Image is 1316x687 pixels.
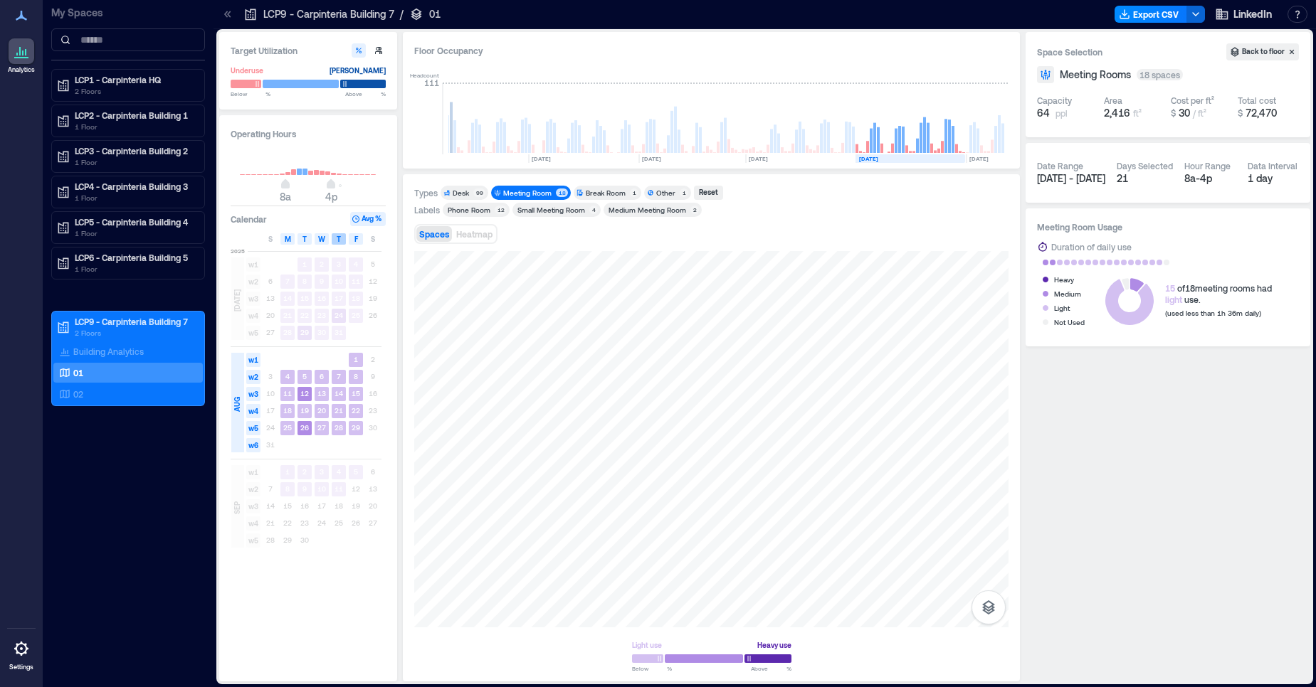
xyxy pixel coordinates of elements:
[246,421,260,435] span: w5
[337,467,341,476] text: 4
[335,328,343,336] text: 31
[317,294,326,302] text: 16
[1246,107,1277,119] span: 72,470
[1051,240,1132,254] div: Duration of daily use
[302,277,307,285] text: 8
[697,186,720,199] div: Reset
[354,355,358,363] text: 1
[354,467,358,476] text: 5
[246,292,260,306] span: w3
[1238,108,1243,118] span: $
[419,229,449,239] span: Spaces
[517,205,585,215] div: Small Meeting Room
[231,90,270,98] span: Below %
[1104,95,1122,106] div: Area
[352,423,360,432] text: 29
[283,389,292,398] text: 11
[1054,315,1085,329] div: Not Used
[317,311,326,319] text: 23
[283,311,292,319] text: 21
[75,228,194,239] p: 1 Floor
[246,404,260,418] span: w4
[246,326,260,340] span: w5
[330,63,386,78] div: [PERSON_NAME]
[414,187,438,198] div: Types
[749,155,768,162] text: [DATE]
[75,85,194,97] p: 2 Floors
[352,311,360,319] text: 25
[345,90,386,98] span: Above %
[1248,160,1297,171] div: Data Interval
[75,327,194,339] p: 2 Floors
[73,367,83,378] p: 01
[231,397,243,412] span: AUG
[586,188,626,198] div: Break Room
[302,467,307,476] text: 2
[1054,287,1081,301] div: Medium
[75,121,194,132] p: 1 Floor
[246,257,260,272] span: w1
[556,188,568,197] div: 18
[1115,6,1187,23] button: Export CSV
[414,204,440,215] div: Labels
[75,192,194,203] p: 1 Floor
[969,155,989,162] text: [DATE]
[246,516,260,531] span: w4
[1238,95,1276,106] div: Total cost
[1226,43,1299,60] button: Back to floor
[532,155,551,162] text: [DATE]
[1165,294,1182,304] span: light
[632,638,662,652] div: Light use
[350,212,386,226] button: Avg %
[302,484,307,493] text: 9
[335,389,343,398] text: 14
[231,501,243,514] span: SEP
[285,467,290,476] text: 1
[263,7,394,21] p: LCP9 - Carpinteria Building 7
[1248,171,1300,186] div: 1 day
[317,328,326,336] text: 30
[246,353,260,367] span: w1
[285,233,291,245] span: M
[320,467,324,476] text: 3
[690,206,699,214] div: 2
[325,191,337,203] span: 4p
[317,484,326,493] text: 10
[246,465,260,479] span: w1
[1165,283,1175,293] span: 15
[473,188,485,197] div: 99
[51,6,205,20] p: My Spaces
[1054,272,1074,287] div: Heavy
[73,388,83,400] p: 02
[354,372,358,380] text: 8
[1104,107,1130,119] span: 2,416
[283,406,292,415] text: 18
[1037,95,1072,106] div: Capacity
[300,406,309,415] text: 19
[495,206,507,214] div: 12
[75,216,194,228] p: LCP5 - Carpinteria Building 4
[337,260,341,268] text: 3
[285,484,290,493] text: 8
[283,423,292,432] text: 25
[1133,108,1142,118] span: ft²
[1117,171,1173,186] div: 21
[352,406,360,415] text: 22
[503,188,552,198] div: Meeting Room
[317,406,326,415] text: 20
[320,260,324,268] text: 2
[1193,108,1206,118] span: / ft²
[75,110,194,121] p: LCP2 - Carpinteria Building 1
[1165,282,1272,305] div: of 18 meeting rooms had use.
[1037,45,1226,59] h3: Space Selection
[75,181,194,192] p: LCP4 - Carpinteria Building 3
[337,233,341,245] span: T
[694,186,723,200] button: Reset
[335,311,343,319] text: 24
[1171,95,1214,106] div: Cost per ft²
[302,260,307,268] text: 1
[1037,160,1083,171] div: Date Range
[453,188,469,198] div: Desk
[352,294,360,302] text: 18
[354,260,358,268] text: 4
